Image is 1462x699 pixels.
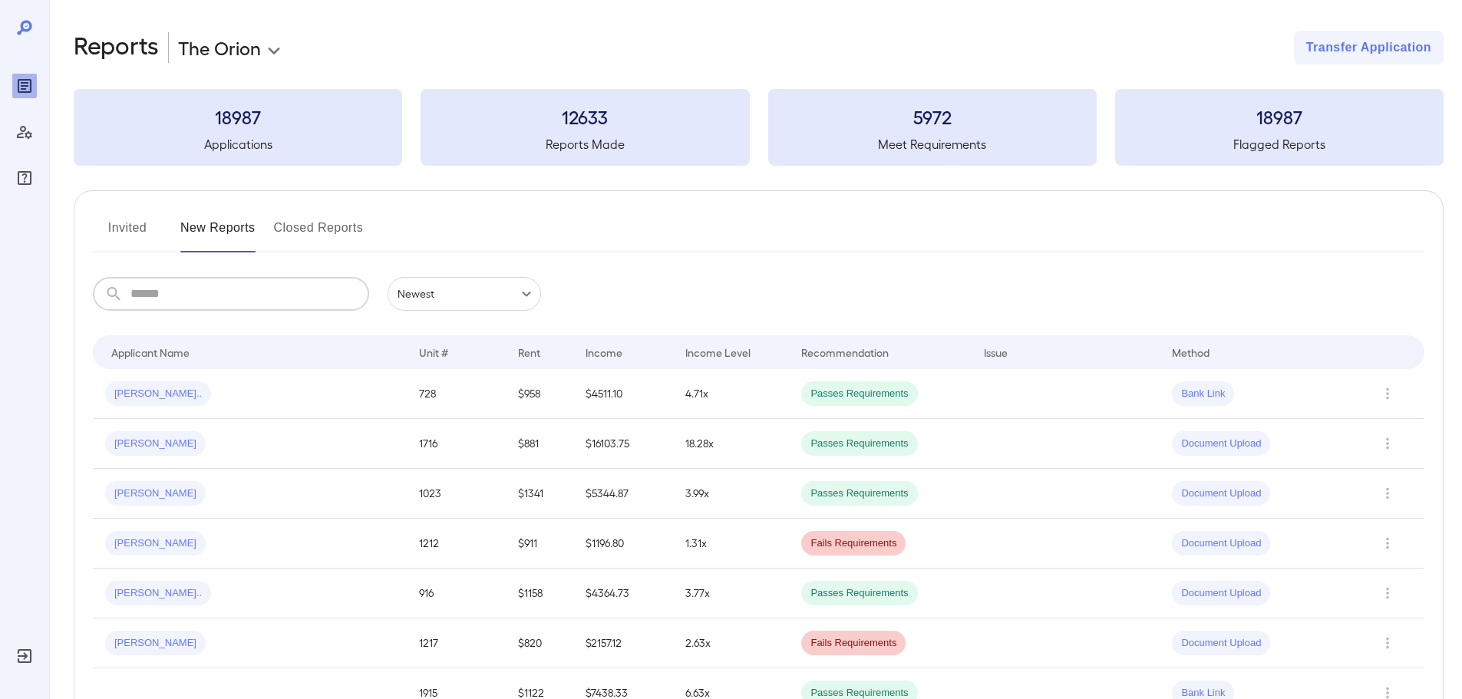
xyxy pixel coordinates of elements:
td: 1212 [407,519,507,569]
td: $16103.75 [573,419,673,469]
button: Row Actions [1375,531,1400,556]
td: $4511.10 [573,369,673,419]
span: [PERSON_NAME] [105,437,206,451]
td: 1023 [407,469,507,519]
h3: 5972 [768,104,1097,129]
span: Passes Requirements [801,486,917,501]
button: Row Actions [1375,481,1400,506]
button: Invited [93,216,162,252]
span: [PERSON_NAME] [105,486,206,501]
td: $958 [506,369,573,419]
td: 3.99x [673,469,790,519]
td: 3.77x [673,569,790,618]
h5: Reports Made [421,135,749,153]
td: 1217 [407,618,507,668]
td: $2157.12 [573,618,673,668]
span: Document Upload [1172,486,1270,501]
td: $1196.80 [573,519,673,569]
span: Document Upload [1172,536,1270,551]
h2: Reports [74,31,159,64]
span: Bank Link [1172,387,1234,401]
td: 728 [407,369,507,419]
div: Rent [518,343,543,361]
div: Method [1172,343,1210,361]
summary: 18987Applications12633Reports Made5972Meet Requirements18987Flagged Reports [74,89,1444,166]
button: Transfer Application [1294,31,1444,64]
td: $4364.73 [573,569,673,618]
div: FAQ [12,166,37,190]
span: Document Upload [1172,636,1270,651]
span: Document Upload [1172,437,1270,451]
div: Unit # [419,343,448,361]
td: $1341 [506,469,573,519]
button: Row Actions [1375,581,1400,605]
button: Row Actions [1375,431,1400,456]
p: The Orion [178,35,261,60]
button: Closed Reports [274,216,364,252]
td: 4.71x [673,369,790,419]
td: $911 [506,519,573,569]
td: $881 [506,419,573,469]
div: Recommendation [801,343,889,361]
div: Applicant Name [111,343,190,361]
span: [PERSON_NAME].. [105,387,211,401]
h3: 18987 [74,104,402,129]
div: Manage Users [12,120,37,144]
span: [PERSON_NAME].. [105,586,211,601]
span: Passes Requirements [801,586,917,601]
td: 916 [407,569,507,618]
td: $5344.87 [573,469,673,519]
h3: 12633 [421,104,749,129]
h5: Flagged Reports [1115,135,1444,153]
div: Income [586,343,622,361]
td: $1158 [506,569,573,618]
span: Passes Requirements [801,437,917,451]
div: Issue [984,343,1008,361]
div: Log Out [12,644,37,668]
h5: Applications [74,135,402,153]
span: Document Upload [1172,586,1270,601]
span: Fails Requirements [801,536,906,551]
span: [PERSON_NAME] [105,536,206,551]
h3: 18987 [1115,104,1444,129]
button: New Reports [180,216,256,252]
td: $820 [506,618,573,668]
span: Fails Requirements [801,636,906,651]
button: Row Actions [1375,631,1400,655]
td: 1716 [407,419,507,469]
td: 18.28x [673,419,790,469]
div: Income Level [685,343,751,361]
td: 1.31x [673,519,790,569]
span: [PERSON_NAME] [105,636,206,651]
div: Reports [12,74,37,98]
h5: Meet Requirements [768,135,1097,153]
td: 2.63x [673,618,790,668]
span: Passes Requirements [801,387,917,401]
button: Row Actions [1375,381,1400,406]
div: Newest [388,277,541,311]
